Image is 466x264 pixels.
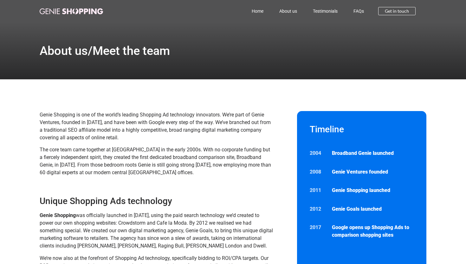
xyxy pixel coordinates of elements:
p: 2012 [310,205,326,213]
span: was officially launched in [DATE], using the paid search technology we’d created to power our own... [40,212,273,249]
p: Genie Shopping launched [332,187,414,194]
a: FAQs [346,4,372,18]
a: About us [271,4,305,18]
strong: Genie Shopping [40,212,76,218]
a: Home [244,4,271,18]
p: 2011 [310,187,326,194]
span: The core team came together at [GEOGRAPHIC_DATA] in the early 2000s. With no corporate funding bu... [40,147,271,175]
h3: Unique Shopping Ads technology [40,195,274,207]
a: Testimonials [305,4,346,18]
span: Get in touch [385,9,409,13]
img: genie-shopping-logo [40,8,103,14]
p: Genie Ventures founded [332,168,414,176]
p: 2008 [310,168,326,176]
p: Broadband Genie launched [332,149,414,157]
span: Genie Shopping is one of the world’s leading Shopping Ad technology innovators. We’re part of Gen... [40,112,271,141]
h2: Timeline [310,124,414,135]
p: Genie Goals launched [332,205,414,213]
nav: Menu [131,4,372,18]
h1: About us/Meet the team [40,45,170,57]
p: 2017 [310,224,326,231]
a: Get in touch [378,7,416,15]
p: Google opens up Shopping Ads to comparison shopping sites [332,224,414,239]
p: 2004 [310,149,326,157]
